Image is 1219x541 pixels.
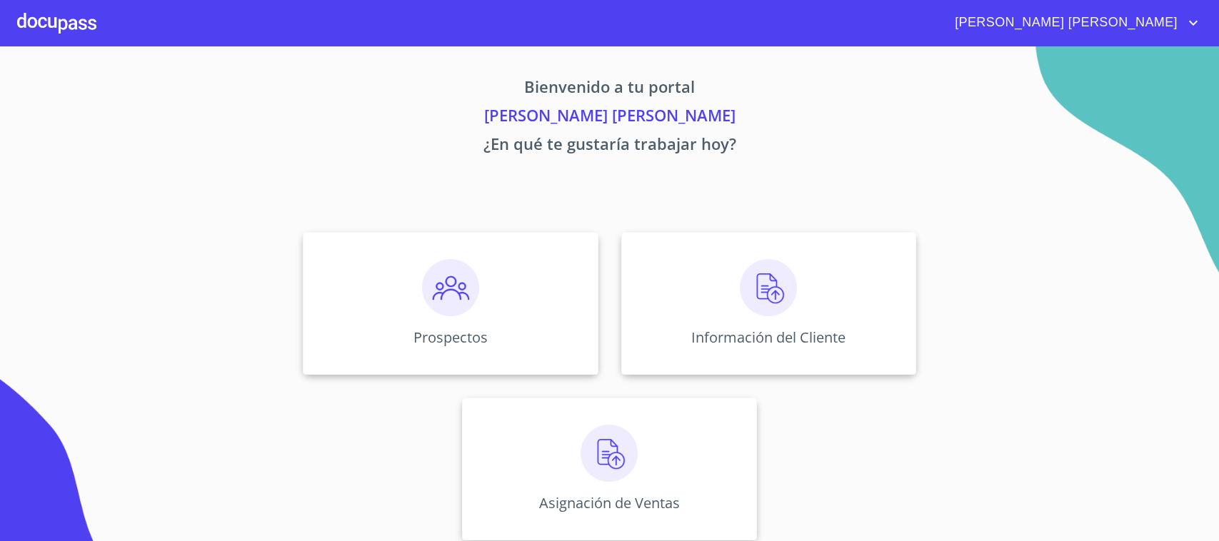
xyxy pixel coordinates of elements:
[170,75,1050,103] p: Bienvenido a tu portal
[581,425,638,482] img: carga.png
[539,493,680,512] p: Asignación de Ventas
[170,103,1050,132] p: [PERSON_NAME] [PERSON_NAME]
[691,328,846,347] p: Información del Cliente
[413,328,488,347] p: Prospectos
[944,11,1185,34] span: [PERSON_NAME] [PERSON_NAME]
[740,259,797,316] img: carga.png
[170,132,1050,161] p: ¿En qué te gustaría trabajar hoy?
[422,259,479,316] img: prospectos.png
[944,11,1202,34] button: account of current user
